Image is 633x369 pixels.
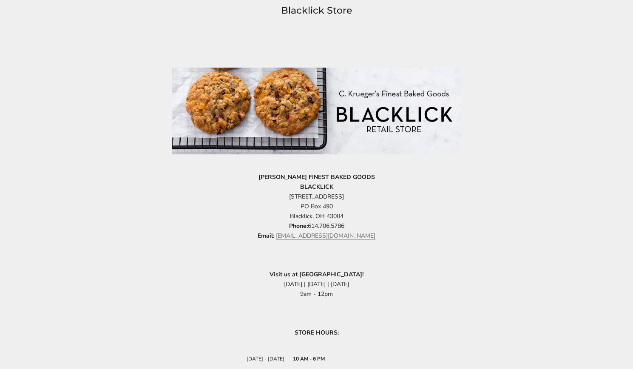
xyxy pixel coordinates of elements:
[293,355,325,362] strong: 10 AM - 6 PM
[276,232,375,240] a: [EMAIL_ADDRESS][DOMAIN_NAME]
[295,329,339,337] strong: STORE HOURS:
[270,270,363,278] strong: Visit us at [GEOGRAPHIC_DATA]!
[34,3,599,18] h1: Blacklick Store
[258,232,274,240] strong: Email:
[247,355,284,362] span: [DATE] - [DATE]
[7,337,88,362] iframe: Sign Up via Text for Offers
[172,270,461,299] p: [DATE] | [DATE] | [DATE] 9am - 12pm
[289,193,344,201] span: [STREET_ADDRESS]
[300,183,333,191] strong: BLACKLICK
[258,173,375,181] strong: [PERSON_NAME] FINEST BAKED GOODS
[172,172,461,241] p: PO Box 490
[258,222,375,240] span: 614.706.5786
[290,212,343,220] span: Blacklick, OH 43004
[289,222,308,230] strong: Phone:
